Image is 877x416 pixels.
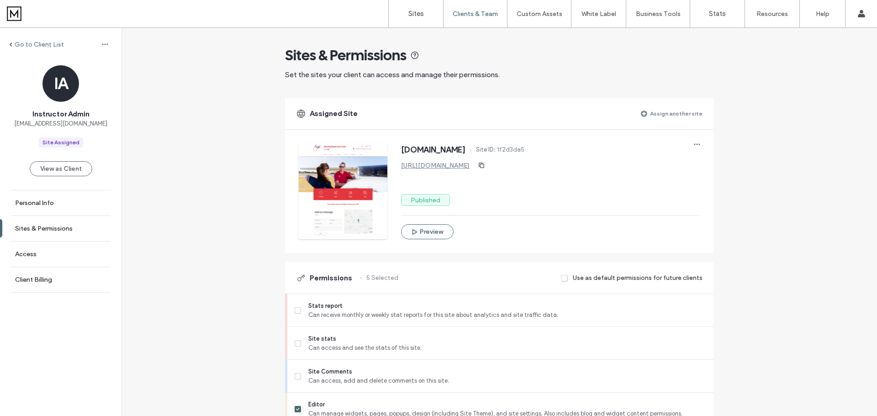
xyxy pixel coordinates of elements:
label: Help [816,10,829,18]
span: [EMAIL_ADDRESS][DOMAIN_NAME] [14,119,107,128]
span: Set the sites your client can access and manage their permissions. [285,70,500,79]
button: Preview [401,224,454,239]
label: Business Tools [636,10,681,18]
button: View as Client [30,161,92,176]
span: Site Comments [308,367,706,376]
label: Go to Client List [15,41,64,48]
span: Sites & Permissions [285,46,407,64]
span: Permissions [310,273,352,283]
span: Editor [308,400,706,409]
span: Stats report [308,301,706,311]
label: 5 Selected [366,269,398,286]
label: Clients & Team [453,10,498,18]
label: Resources [756,10,788,18]
span: Instructor Admin [32,109,90,119]
span: Site stats [308,334,706,343]
label: Access [15,250,37,258]
span: Site ID: [476,145,495,154]
label: White Label [581,10,616,18]
label: Sites [408,10,424,18]
span: Can access, add and delete comments on this site. [308,376,706,385]
label: Published [401,194,450,206]
span: Assigned Site [310,109,358,119]
label: Sites & Permissions [15,225,73,232]
span: [DOMAIN_NAME] [401,145,465,154]
label: Client Billing [15,276,52,284]
div: Site Assigned [42,138,79,147]
a: [URL][DOMAIN_NAME] [401,162,470,169]
div: IA [42,65,79,102]
span: 1f2d3da5 [497,145,524,154]
label: Assign another site [650,105,703,121]
label: Custom Assets [517,10,562,18]
span: Can access and see the stats of this site. [308,343,706,353]
label: Stats [709,10,726,18]
label: Personal Info [15,199,54,207]
span: Can receive monthly or weekly stat reports for this site about analytics and site traffic data. [308,311,706,320]
label: Use as default permissions for future clients [573,269,703,286]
